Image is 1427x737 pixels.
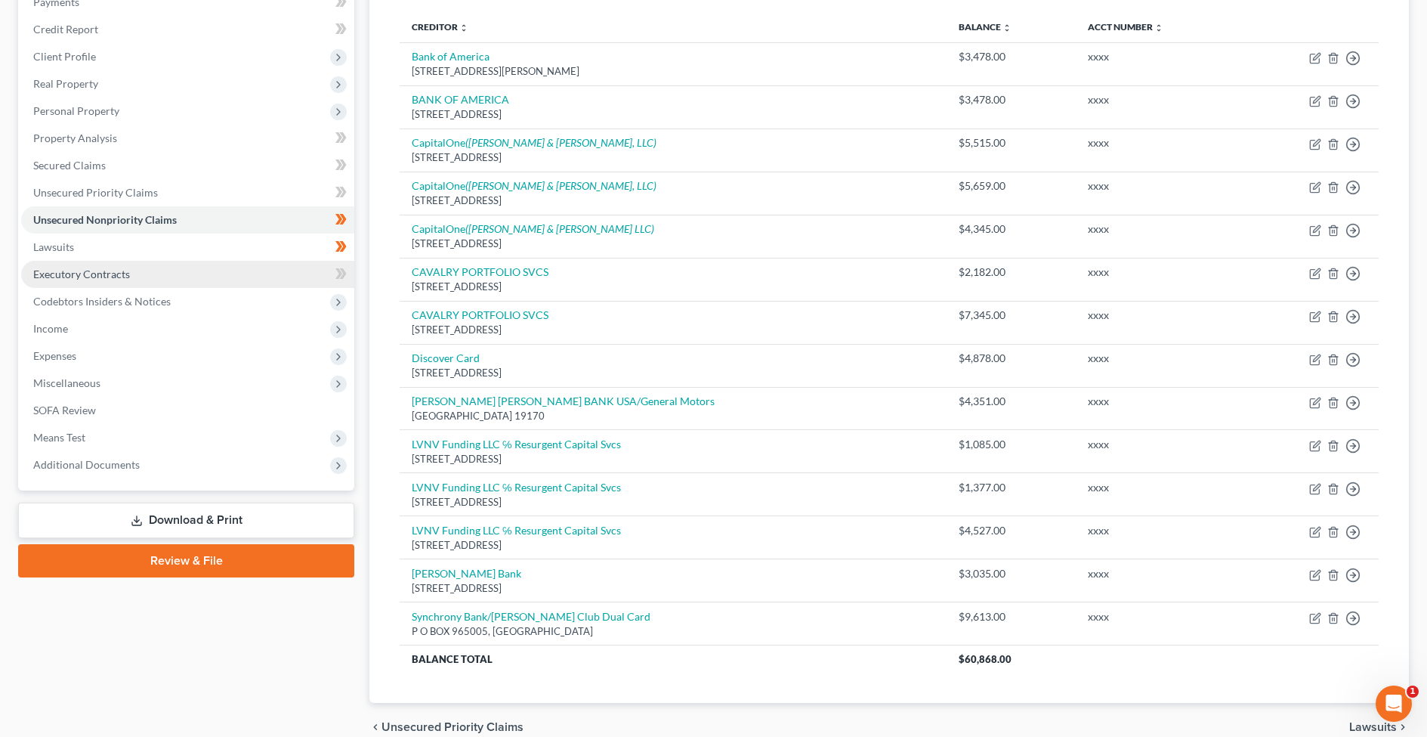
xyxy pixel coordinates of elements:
[1088,308,1231,323] div: xxxx
[33,295,171,308] span: Codebtors Insiders & Notices
[1088,351,1231,366] div: xxxx
[21,234,354,261] a: Lawsuits
[465,222,654,235] i: ([PERSON_NAME] & [PERSON_NAME] LLC)
[1088,21,1163,33] a: Acct Number unfold_more
[412,194,934,208] div: [STREET_ADDRESS]
[1088,480,1231,495] div: xxxx
[21,179,354,206] a: Unsecured Priority Claims
[959,653,1012,665] span: $60,868.00
[33,322,68,335] span: Income
[412,567,521,580] a: [PERSON_NAME] Bank
[412,179,656,192] a: CapitalOne([PERSON_NAME] & [PERSON_NAME], LLC)
[465,179,656,192] i: ([PERSON_NAME] & [PERSON_NAME], LLC)
[959,566,1064,581] div: $3,035.00
[21,261,354,288] a: Executory Contracts
[412,21,468,33] a: Creditor unfold_more
[959,523,1064,538] div: $4,527.00
[959,178,1064,194] div: $5,659.00
[412,308,548,321] a: CAVALRY PORTFOLIO SVCS
[1088,178,1231,194] div: xxxx
[1397,721,1409,733] i: chevron_right
[33,431,85,444] span: Means Test
[33,240,74,253] span: Lawsuits
[412,280,934,294] div: [STREET_ADDRESS]
[1407,686,1419,698] span: 1
[33,213,177,226] span: Unsecured Nonpriority Claims
[369,721,381,733] i: chevron_left
[959,480,1064,495] div: $1,377.00
[959,609,1064,624] div: $9,613.00
[412,481,620,494] a: LVNV Funding LLC ℅ Resurgent Capital Svcs
[412,64,934,79] div: [STREET_ADDRESS][PERSON_NAME]
[959,437,1064,452] div: $1,085.00
[400,646,947,673] th: Balance Total
[33,376,100,389] span: Miscellaneous
[21,206,354,234] a: Unsecured Nonpriority Claims
[412,452,934,466] div: [STREET_ADDRESS]
[21,125,354,152] a: Property Analysis
[381,721,524,733] span: Unsecured Priority Claims
[1088,221,1231,237] div: xxxx
[33,132,117,144] span: Property Analysis
[959,221,1064,237] div: $4,345.00
[21,16,354,43] a: Credit Report
[412,222,654,235] a: CapitalOne([PERSON_NAME] & [PERSON_NAME] LLC)
[959,135,1064,150] div: $5,515.00
[33,404,96,416] span: SOFA Review
[959,21,1012,33] a: Balance unfold_more
[412,50,490,63] a: Bank of America
[412,136,656,149] a: CapitalOne([PERSON_NAME] & [PERSON_NAME], LLC)
[412,438,620,451] a: LVNV Funding LLC ℅ Resurgent Capital Svcs
[33,349,76,362] span: Expenses
[33,77,98,90] span: Real Property
[369,721,524,733] button: chevron_left Unsecured Priority Claims
[1088,265,1231,280] div: xxxx
[1376,686,1412,722] iframe: Intercom live chat
[1088,437,1231,452] div: xxxx
[959,394,1064,409] div: $4,351.00
[412,237,934,251] div: [STREET_ADDRESS]
[33,186,158,199] span: Unsecured Priority Claims
[1088,523,1231,538] div: xxxx
[18,544,354,578] a: Review & File
[412,366,934,380] div: [STREET_ADDRESS]
[33,458,140,471] span: Additional Documents
[412,581,934,596] div: [STREET_ADDRESS]
[33,159,106,172] span: Secured Claims
[959,49,1064,64] div: $3,478.00
[459,23,468,33] i: unfold_more
[1349,721,1397,733] span: Lawsuits
[33,268,130,280] span: Executory Contracts
[959,351,1064,366] div: $4,878.00
[18,503,354,538] a: Download & Print
[412,150,934,165] div: [STREET_ADDRESS]
[1088,394,1231,409] div: xxxx
[1002,23,1012,33] i: unfold_more
[412,538,934,553] div: [STREET_ADDRESS]
[412,395,715,407] a: [PERSON_NAME] [PERSON_NAME] BANK USA/General Motors
[412,524,620,537] a: LVNV Funding LLC ℅ Resurgent Capital Svcs
[21,152,354,179] a: Secured Claims
[959,92,1064,107] div: $3,478.00
[1088,566,1231,581] div: xxxx
[412,107,934,122] div: [STREET_ADDRESS]
[412,409,934,423] div: [GEOGRAPHIC_DATA] 19170
[1088,609,1231,624] div: xxxx
[33,50,96,63] span: Client Profile
[1088,49,1231,64] div: xxxx
[1088,135,1231,150] div: xxxx
[412,624,934,639] div: P O BOX 965005, [GEOGRAPHIC_DATA]
[412,610,650,623] a: Synchrony Bank/[PERSON_NAME] Club Dual Card
[412,265,548,278] a: CAVALRY PORTFOLIO SVCS
[412,495,934,509] div: [STREET_ADDRESS]
[1088,92,1231,107] div: xxxx
[33,23,98,36] span: Credit Report
[412,351,480,364] a: Discover Card
[21,397,354,424] a: SOFA Review
[412,93,509,106] a: BANK OF AMERICA
[1154,23,1163,33] i: unfold_more
[465,136,656,149] i: ([PERSON_NAME] & [PERSON_NAME], LLC)
[959,308,1064,323] div: $7,345.00
[959,265,1064,280] div: $2,182.00
[1349,721,1409,733] button: Lawsuits chevron_right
